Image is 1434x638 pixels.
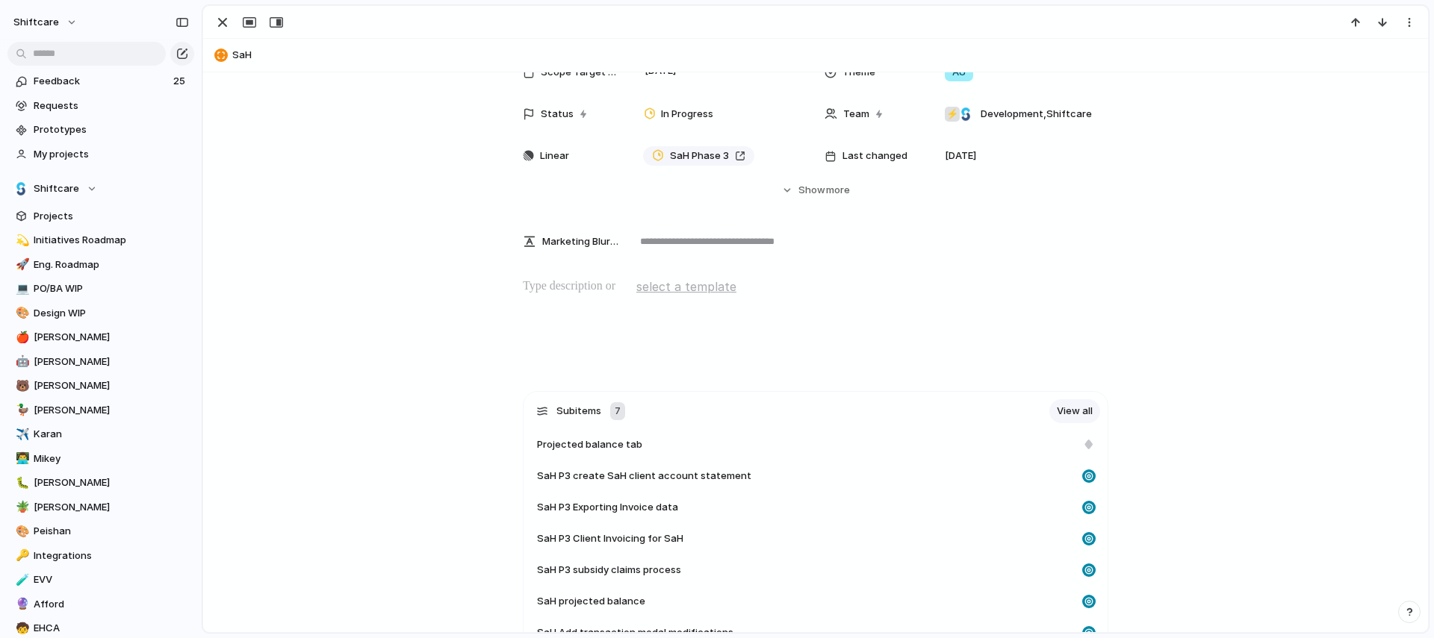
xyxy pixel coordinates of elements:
[13,233,28,248] button: 💫
[7,496,194,519] div: 🪴[PERSON_NAME]
[13,548,28,563] button: 🔑
[13,427,28,442] button: ✈️
[7,254,194,276] div: 🚀Eng. Roadmap
[7,448,194,470] a: 👨‍💻Mikey
[16,232,26,249] div: 💫
[16,353,26,370] div: 🤖
[7,593,194,616] a: 🔮Afford
[16,620,26,637] div: 🧒
[7,399,194,422] a: 🦆[PERSON_NAME]
[13,524,28,539] button: 🎨
[16,304,26,322] div: 🎨
[13,597,28,612] button: 🔮
[670,148,729,163] span: SaH Phase 3
[7,70,194,93] a: Feedback25
[7,545,194,567] a: 🔑Integrations
[16,595,26,613] div: 🔮
[34,98,189,113] span: Requests
[7,10,85,34] button: shiftcare
[634,275,739,298] button: select a template
[16,256,26,273] div: 🚀
[798,183,825,198] span: Show
[523,177,1108,204] button: Showmore
[7,205,194,228] a: Projects
[34,621,189,636] span: EHCA
[34,74,169,89] span: Feedback
[13,330,28,345] button: 🍎
[541,107,574,122] span: Status
[34,403,189,418] span: [PERSON_NAME]
[7,278,194,300] a: 💻PO/BA WIP
[541,65,618,80] span: Scope Target Date
[945,148,976,163] span: [DATE]
[16,426,26,443] div: ✈️
[34,572,189,587] span: EVV
[7,472,194,494] div: 🐛[PERSON_NAME]
[16,523,26,540] div: 🎨
[34,209,189,224] span: Projects
[16,547,26,564] div: 🔑
[34,281,189,296] span: PO/BA WIP
[7,569,194,591] a: 🧪EVV
[556,404,601,419] span: Subitems
[537,594,645,609] span: SaH projected balance
[173,74,188,89] span: 25
[16,450,26,467] div: 👨‍💻
[16,498,26,516] div: 🪴
[13,403,28,418] button: 🦆
[610,402,625,420] div: 7
[34,147,189,162] span: My projects
[643,146,754,166] a: SaH Phase 3
[13,354,28,369] button: 🤖
[1049,399,1100,423] a: View all
[16,329,26,346] div: 🍎
[210,43,1421,67] button: SaH
[7,423,194,445] a: ✈️Karan
[232,48,1421,63] span: SaH
[16,572,26,589] div: 🧪
[13,475,28,490] button: 🐛
[826,183,850,198] span: more
[16,281,26,298] div: 💻
[843,107,869,122] span: Team
[7,520,194,542] a: 🎨Peishan
[636,278,736,295] span: select a template
[34,354,189,369] span: [PERSON_NAME]
[34,378,189,393] span: [PERSON_NAME]
[7,119,194,141] a: Prototypes
[13,451,28,466] button: 👨‍💻
[34,330,189,345] span: [PERSON_NAME]
[7,326,194,348] a: 🍎[PERSON_NAME]
[7,302,194,325] a: 🎨Design WIP
[34,451,189,466] span: Mikey
[542,234,618,249] span: Marketing Blurb (15-20 Words)
[34,181,79,196] span: Shiftcare
[537,437,642,452] span: Projected balance tab
[13,15,59,30] span: shiftcare
[7,375,194,397] a: 🐻[PERSON_NAME]
[34,524,189,539] span: Peishan
[981,107,1092,122] span: Development , Shiftcare
[7,229,194,251] a: 💫Initiatives Roadmap
[540,148,569,163] span: Linear
[7,351,194,373] a: 🤖[PERSON_NAME]
[34,500,189,515] span: [PERSON_NAME]
[34,257,189,272] span: Eng. Roadmap
[842,65,875,80] span: Theme
[34,427,189,442] span: Karan
[13,257,28,272] button: 🚀
[7,143,194,166] a: My projects
[13,306,28,321] button: 🎨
